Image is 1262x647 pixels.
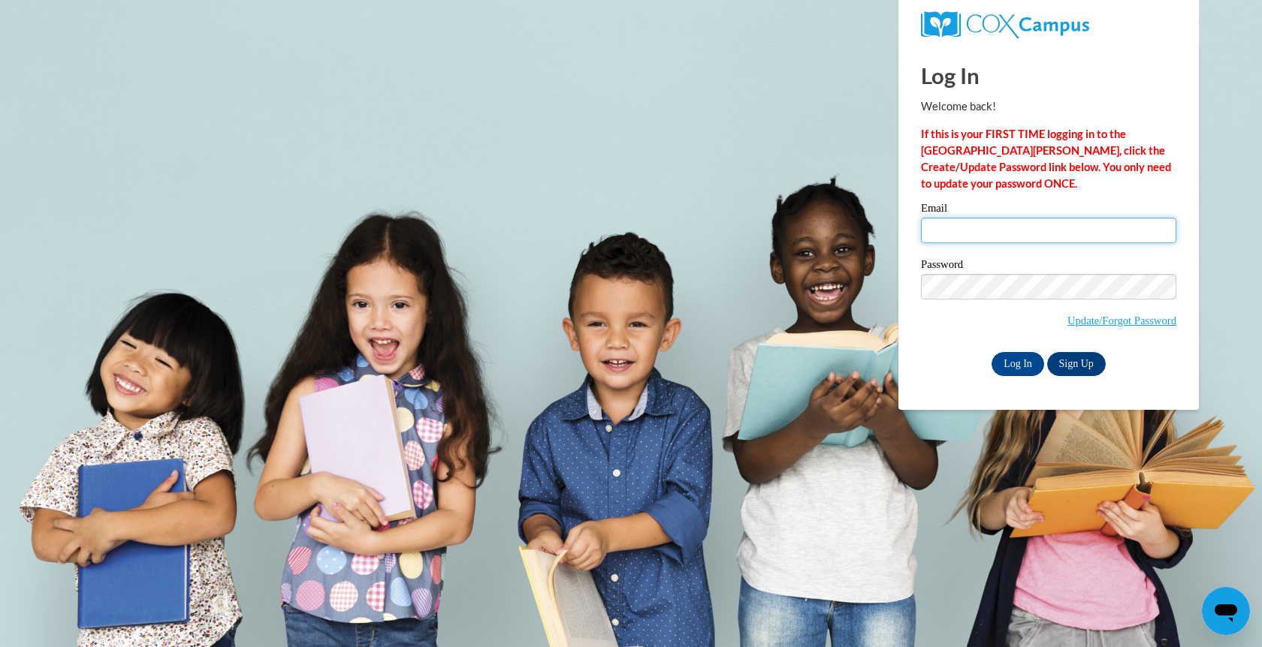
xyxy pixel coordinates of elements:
[921,203,1176,218] label: Email
[1047,352,1106,376] a: Sign Up
[921,11,1089,38] img: COX Campus
[1202,587,1250,635] iframe: Button to launch messaging window
[921,259,1176,274] label: Password
[921,11,1176,38] a: COX Campus
[921,60,1176,91] h1: Log In
[992,352,1044,376] input: Log In
[1067,314,1176,327] a: Update/Forgot Password
[921,128,1171,190] strong: If this is your FIRST TIME logging in to the [GEOGRAPHIC_DATA][PERSON_NAME], click the Create/Upd...
[921,98,1176,115] p: Welcome back!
